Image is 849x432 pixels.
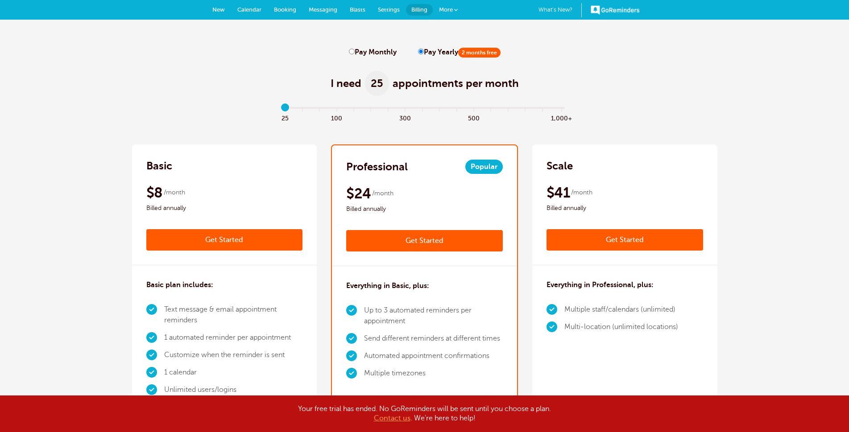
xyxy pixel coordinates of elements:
span: $41 [547,184,570,202]
span: Calendar [237,6,261,13]
li: Text message & email appointment reminders [164,301,303,329]
span: Billed annually [547,203,703,214]
span: 25 [365,71,389,96]
h2: Scale [547,159,573,173]
li: Unlimited users/logins [164,381,303,399]
h3: Basic plan includes: [146,280,213,290]
span: 1,000+ [551,112,572,123]
h3: Everything in Professional, plus: [547,280,654,290]
a: Get Started [547,229,703,251]
span: Billed annually [146,203,303,214]
div: Your free trial has ended. No GoReminders will be sent until you choose a plan. . We're here to h... [202,404,648,423]
a: Billing [406,4,433,16]
span: /month [164,187,185,198]
li: Send different reminders at different times [364,330,503,347]
span: Messaging [309,6,337,13]
li: Customize when the reminder is sent [164,346,303,364]
h2: Professional [346,160,408,174]
input: Pay Monthly [349,49,355,54]
li: Multi-location (unlimited locations) [564,318,678,336]
span: $24 [346,185,371,202]
span: Popular [465,160,503,174]
span: Billed annually [346,204,503,214]
span: I need [331,76,361,91]
span: Billing [411,6,427,13]
span: $8 [146,184,163,202]
label: Pay Monthly [349,48,397,57]
li: Multiple staff/calendars (unlimited) [564,301,678,318]
span: 500 [465,112,482,123]
h3: Everything in Basic, plus: [346,280,429,291]
span: appointments per month [393,76,519,91]
span: 100 [328,112,345,123]
span: Blasts [350,6,365,13]
a: What's New? [538,3,582,17]
li: Multiple timezones [364,365,503,382]
span: Booking [274,6,296,13]
h2: Basic [146,159,172,173]
input: Pay Yearly2 months free [418,49,424,54]
span: New [212,6,225,13]
span: 2 months free [458,48,501,58]
span: /month [372,188,393,199]
label: Pay Yearly [418,48,501,57]
li: Up to 3 automated reminders per appointment [364,302,503,330]
li: 1 automated reminder per appointment [164,329,303,346]
a: Get Started [346,230,503,251]
span: Settings [378,6,400,13]
span: 300 [397,112,414,123]
span: /month [571,187,592,198]
span: More [439,6,453,13]
li: 1 calendar [164,364,303,381]
a: Get Started [146,229,303,251]
span: 25 [277,112,294,123]
li: Automated appointment confirmations [364,347,503,365]
a: Contact us [374,414,410,422]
